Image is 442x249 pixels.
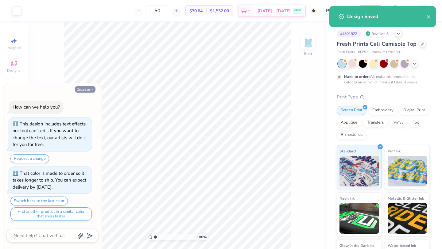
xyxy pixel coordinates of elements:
img: Metallic & Glitter Ink [388,203,427,234]
img: Puff Ink [388,156,427,186]
div: Print Type [337,94,430,101]
img: Standard [339,156,379,186]
span: [DATE] - [DATE] [258,8,291,14]
div: Embroidery [368,106,397,115]
span: Standard [339,148,356,154]
div: Transfers [363,118,388,127]
div: Foil [409,118,423,127]
div: This design includes text effects our tool can't edit. If you want to change the text, our artist... [13,121,86,148]
span: $1,532.00 [210,8,229,14]
span: Metallic & Glitter Ink [388,195,424,201]
span: Minimum Order: 50 + [371,50,402,55]
input: – – [145,5,169,16]
span: # FP52 [358,50,368,55]
button: Switch back to the last color [10,197,68,205]
div: # 480192Z [337,30,361,37]
div: Revision 8 [364,30,392,37]
span: $30.64 [189,8,203,14]
button: Request a change [10,154,49,163]
div: Digital Print [399,106,429,115]
div: Screen Print [337,106,366,115]
span: Puff Ink [388,148,401,154]
span: FREE [294,9,301,13]
div: That color is made to order so it takes longer to ship. You can expect delivery by [DATE]. [13,170,86,190]
button: Collapse [75,86,95,93]
span: Fresh Prints [337,50,355,55]
img: Neon Ink [339,203,379,234]
button: close [427,13,431,20]
span: Neon Ink [339,195,355,201]
span: Glow in the Dark Ink [339,242,374,249]
button: Find another product in a similar color that ships faster [10,207,92,221]
span: Fresh Prints Cali Camisole Top [337,40,417,48]
div: Applique [337,118,361,127]
div: Vinyl [390,118,407,127]
strong: Made to order: [344,74,370,79]
div: Rhinestones [337,130,366,140]
div: Back [304,51,312,56]
span: Image AI [7,45,21,50]
div: Design Saved [347,13,427,20]
span: Water based Ink [388,242,416,249]
span: 100 % [197,234,207,240]
input: Untitled Design [321,5,351,17]
div: We make this product in this color to order, which means it takes 8 weeks. [344,74,420,85]
span: Designs [7,68,21,73]
img: Back [302,36,314,48]
div: How can we help you? [13,104,60,110]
